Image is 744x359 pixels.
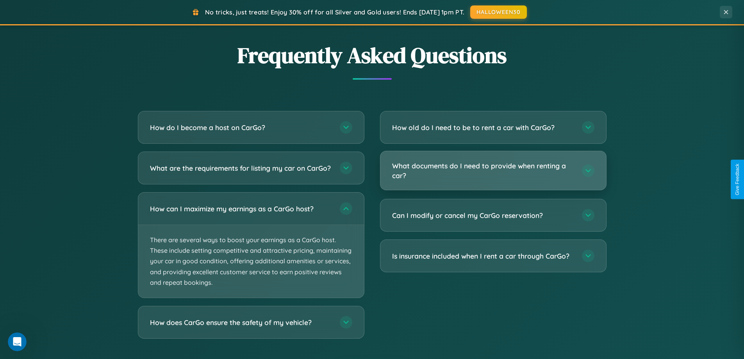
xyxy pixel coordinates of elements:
iframe: Intercom live chat [8,332,27,351]
div: Give Feedback [735,164,740,195]
span: No tricks, just treats! Enjoy 30% off for all Silver and Gold users! Ends [DATE] 1pm PT. [205,8,464,16]
h3: Is insurance included when I rent a car through CarGo? [392,251,574,261]
h3: What documents do I need to provide when renting a car? [392,161,574,180]
h3: How can I maximize my earnings as a CarGo host? [150,204,332,214]
h2: Frequently Asked Questions [138,40,607,70]
button: HALLOWEEN30 [470,5,527,19]
h3: What are the requirements for listing my car on CarGo? [150,163,332,173]
h3: How old do I need to be to rent a car with CarGo? [392,123,574,132]
h3: Can I modify or cancel my CarGo reservation? [392,211,574,220]
h3: How does CarGo ensure the safety of my vehicle? [150,318,332,327]
p: There are several ways to boost your earnings as a CarGo host. These include setting competitive ... [138,225,364,298]
h3: How do I become a host on CarGo? [150,123,332,132]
